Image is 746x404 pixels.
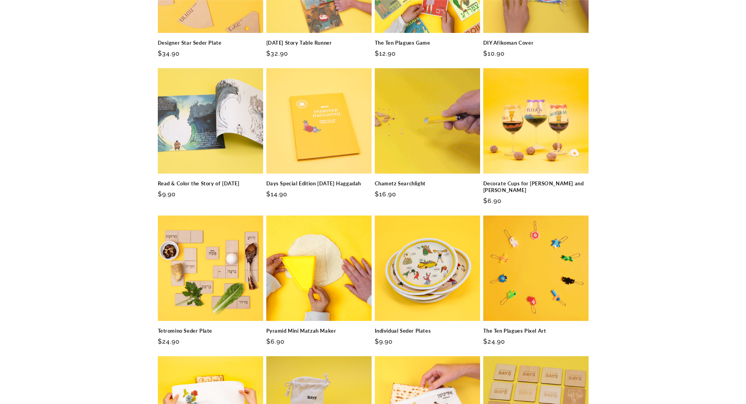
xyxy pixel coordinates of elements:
[266,180,372,187] a: Days Special Edition [DATE] Haggadah
[483,328,589,334] a: The Ten Plagues Pixel Art
[266,40,372,46] a: [DATE] Story Table Runner
[483,180,589,194] a: Decorate Cups for [PERSON_NAME] and [PERSON_NAME]
[158,328,263,334] a: Tetromino Seder Plate
[375,328,480,334] a: Individual Seder Plates
[375,40,480,46] a: The Ten Plagues Game
[483,40,589,46] a: DIY Afikoman Cover
[266,328,372,334] a: Pyramid Mini Matzah Maker
[375,180,480,187] a: Chametz Searchlight
[158,180,263,187] a: Read & Color the Story of [DATE]
[158,40,263,46] a: Designer Star Seder Plate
